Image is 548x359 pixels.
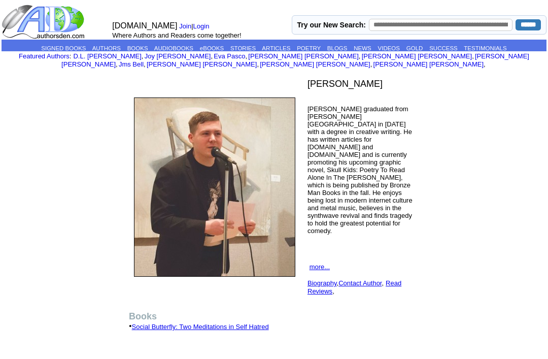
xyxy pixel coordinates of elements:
font: i [146,62,147,68]
font: , , [307,105,419,287]
font: [PERSON_NAME] [307,79,383,89]
a: Joy [PERSON_NAME] [145,52,211,60]
td: • [125,299,423,353]
a: BLOGS [327,45,348,51]
a: SUCCESS [429,45,458,51]
font: , , , , , , , , , , [61,52,529,68]
a: TESTIMONIALS [464,45,506,51]
font: i [474,54,475,59]
b: Books [129,311,157,321]
a: [PERSON_NAME] [PERSON_NAME] [373,60,484,68]
a: Join [179,22,191,30]
a: more... [310,263,330,271]
font: i [486,62,487,68]
font: Where Authors and Readers come together! [112,31,241,39]
font: i [143,54,144,59]
a: Featured Authors [19,52,70,60]
font: [DOMAIN_NAME] [112,21,177,30]
a: Social Butterfly: Two Meditations in Self Hatred [132,323,269,331]
a: ARTICLES [262,45,290,51]
a: [PERSON_NAME] [PERSON_NAME] [147,60,257,68]
font: i [118,62,119,68]
a: AUTHORS [92,45,121,51]
a: Contact Author [338,279,382,287]
a: STORIES [230,45,256,51]
a: Eva Pasco [214,52,245,60]
img: 188813.jpg [134,97,295,277]
font: i [372,62,373,68]
a: SIGNED BOOKS [41,45,86,51]
label: Try our New Search: [297,21,366,29]
a: AUDIOBOOKS [154,45,193,51]
a: BOOKS [127,45,148,51]
font: i [259,62,260,68]
a: VIDEOS [378,45,400,51]
a: [PERSON_NAME] [PERSON_NAME] [61,52,529,68]
a: Login [193,22,210,30]
font: i [360,54,361,59]
a: [PERSON_NAME] [PERSON_NAME] [248,52,358,60]
font: | [179,22,213,30]
font: i [247,54,248,59]
a: NEWS [354,45,371,51]
font: , [307,279,401,295]
img: logo_ad.gif [2,4,87,40]
p: [PERSON_NAME] graduated from [PERSON_NAME][GEOGRAPHIC_DATA] in [DATE] with a degree in creative w... [307,105,419,235]
a: Read Reviews [307,279,401,295]
a: D.L. [PERSON_NAME] [73,52,141,60]
a: eBOOKS [200,45,224,51]
font: i [213,54,214,59]
a: [PERSON_NAME] [PERSON_NAME] [362,52,472,60]
a: POETRY [297,45,321,51]
a: [PERSON_NAME] [PERSON_NAME] [260,60,370,68]
font: : [19,52,71,60]
a: GOLD [406,45,423,51]
a: Biography [307,279,337,287]
a: Jms Bell [119,60,144,68]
